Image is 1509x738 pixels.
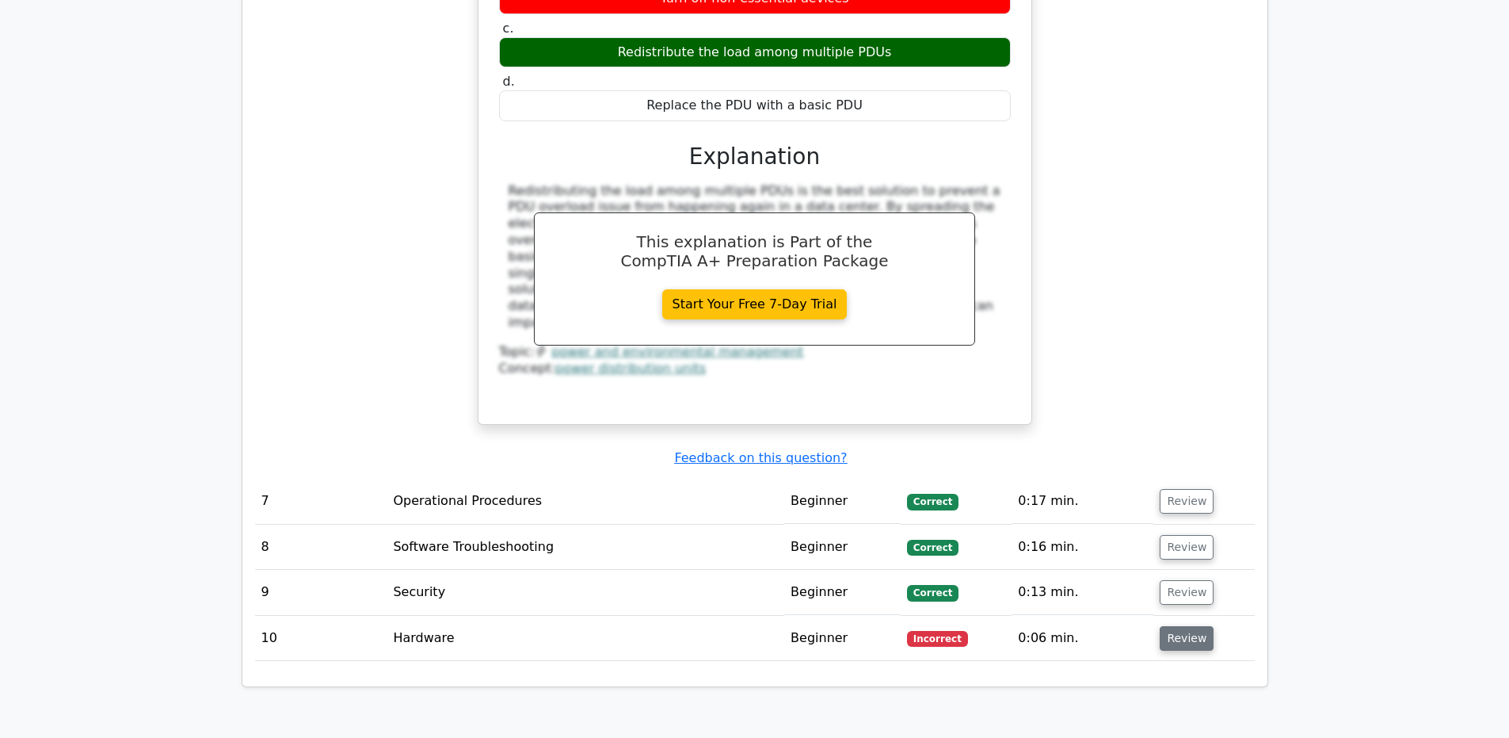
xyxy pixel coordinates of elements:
[503,74,515,89] span: d.
[784,525,901,570] td: Beginner
[499,344,1011,361] div: Topic:
[1160,535,1214,560] button: Review
[387,479,784,524] td: Operational Procedures
[784,479,901,524] td: Beginner
[387,570,784,615] td: Security
[503,21,514,36] span: c.
[387,616,784,661] td: Hardware
[1012,479,1153,524] td: 0:17 min.
[255,525,387,570] td: 8
[499,37,1011,68] div: Redistribute the load among multiple PDUs
[499,90,1011,121] div: Replace the PDU with a basic PDU
[784,616,901,661] td: Beginner
[907,540,958,556] span: Correct
[907,494,958,510] span: Correct
[509,143,1001,170] h3: Explanation
[1160,580,1214,605] button: Review
[662,289,848,319] a: Start Your Free 7-Day Trial
[555,361,706,376] a: power distribution units
[1160,626,1214,651] button: Review
[1012,525,1153,570] td: 0:16 min.
[551,344,803,359] a: power and environmental management
[1012,570,1153,615] td: 0:13 min.
[255,616,387,661] td: 10
[1012,616,1153,661] td: 0:06 min.
[907,631,968,647] span: Incorrect
[255,479,387,524] td: 7
[907,585,958,601] span: Correct
[1160,489,1214,514] button: Review
[509,183,1001,331] div: Redistributing the load among multiple PDUs is the best solution to prevent a PDU overload issue ...
[499,361,1011,377] div: Concept:
[674,450,847,465] a: Feedback on this question?
[255,570,387,615] td: 9
[387,525,784,570] td: Software Troubleshooting
[784,570,901,615] td: Beginner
